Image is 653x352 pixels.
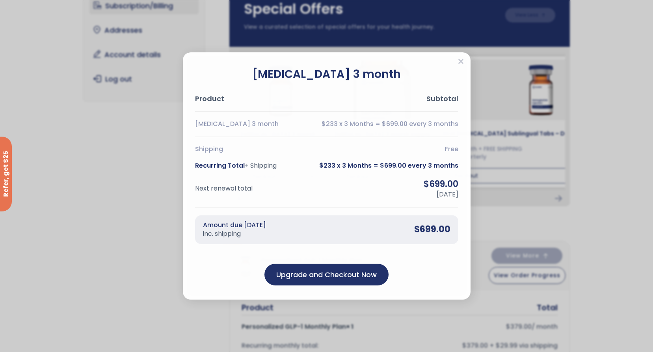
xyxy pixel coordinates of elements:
[458,57,464,68] div: Close
[437,190,458,199] smal: [DATE]
[322,120,458,129] output: $233 x 3 Months = $699.00 every 3 months
[264,264,389,285] div: Upgrade and Checkout Now
[245,161,277,170] small: + Shipping
[319,161,458,170] span: $233 x 3 Months = $699.00 every 3 months
[195,94,224,104] span: Product
[426,94,458,104] span: Subtotal
[424,178,458,191] output: $699.00
[195,67,458,82] h2: [MEDICAL_DATA] 3 month
[195,145,223,154] span: Shipping
[414,224,450,236] span: $699.00
[195,184,253,193] span: Next renewal total
[203,230,266,238] small: inc. shipping
[445,145,458,154] output: Free
[203,221,266,239] span: Amount due [DATE]
[195,161,277,170] span: Recurring Total
[276,269,377,280] output: Upgrade and Checkout Now
[195,120,279,129] span: [MEDICAL_DATA] 3 month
